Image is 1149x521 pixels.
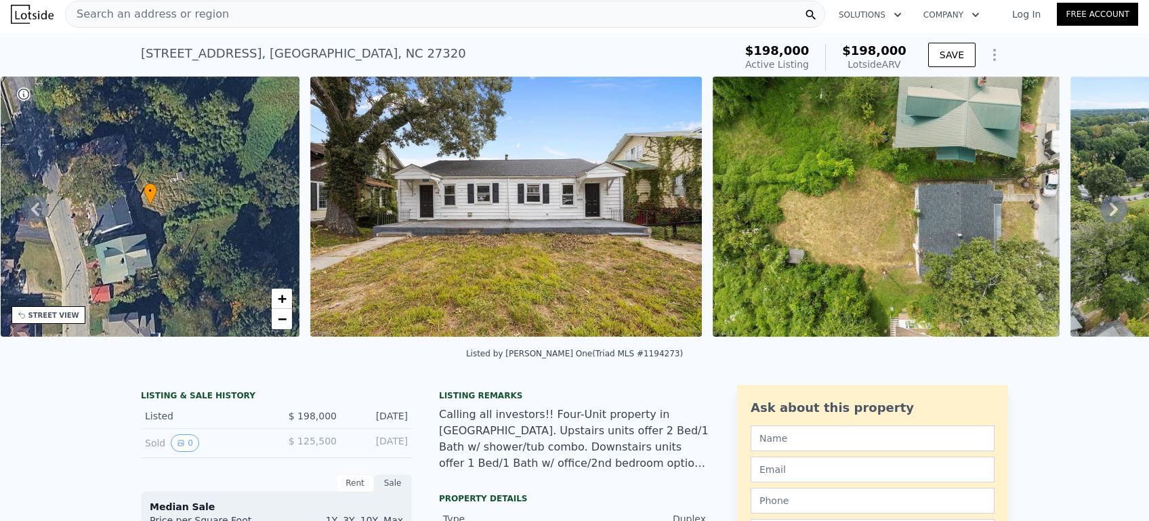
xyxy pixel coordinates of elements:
span: − [278,310,287,327]
div: Listed [145,409,266,423]
input: Phone [751,488,995,514]
a: Zoom in [272,289,292,309]
div: Median Sale [150,500,403,514]
button: View historical data [171,434,199,452]
div: Sale [374,474,412,492]
div: Property details [439,493,710,504]
button: Company [913,3,990,27]
div: [DATE] [348,434,408,452]
span: $ 198,000 [289,411,337,421]
div: Lotside ARV [842,58,906,71]
button: SAVE [928,43,976,67]
a: Zoom out [272,309,292,329]
div: [DATE] [348,409,408,423]
span: $ 125,500 [289,436,337,446]
span: $198,000 [842,43,906,58]
div: [STREET_ADDRESS] , [GEOGRAPHIC_DATA] , NC 27320 [141,44,466,63]
div: Listed by [PERSON_NAME] One (Triad MLS #1194273) [466,349,683,358]
span: • [144,185,157,197]
input: Email [751,457,995,482]
a: Free Account [1057,3,1138,26]
div: Sold [145,434,266,452]
div: Calling all investors!! Four-Unit property in [GEOGRAPHIC_DATA]. Upstairs units offer 2 Bed/1 Bat... [439,407,710,472]
span: + [278,290,287,307]
span: $198,000 [745,43,810,58]
img: Sale: 167721771 Parcel: 86858947 [713,77,1060,337]
input: Name [751,425,995,451]
div: STREET VIEW [28,310,79,320]
img: Sale: 167721771 Parcel: 86858947 [310,77,701,337]
div: Rent [336,474,374,492]
span: Search an address or region [66,6,229,22]
span: Active Listing [745,59,809,70]
button: Show Options [981,41,1008,68]
button: Solutions [828,3,913,27]
div: LISTING & SALE HISTORY [141,390,412,404]
a: Log In [996,7,1057,21]
div: • [144,183,157,207]
img: Lotside [11,5,54,24]
div: Ask about this property [751,398,995,417]
div: Listing remarks [439,390,710,401]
